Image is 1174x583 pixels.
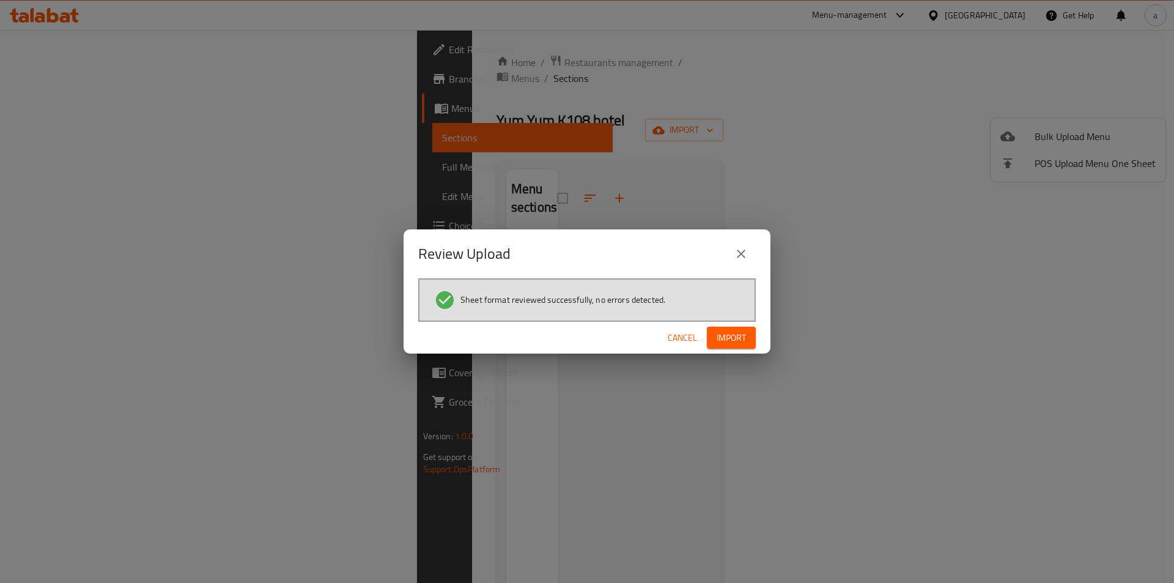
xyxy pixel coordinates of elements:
[707,327,756,349] button: Import
[418,244,511,264] h2: Review Upload
[460,294,665,306] span: Sheet format reviewed successfully, no errors detected.
[726,239,756,269] button: close
[717,330,746,346] span: Import
[668,330,697,346] span: Cancel
[663,327,702,349] button: Cancel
